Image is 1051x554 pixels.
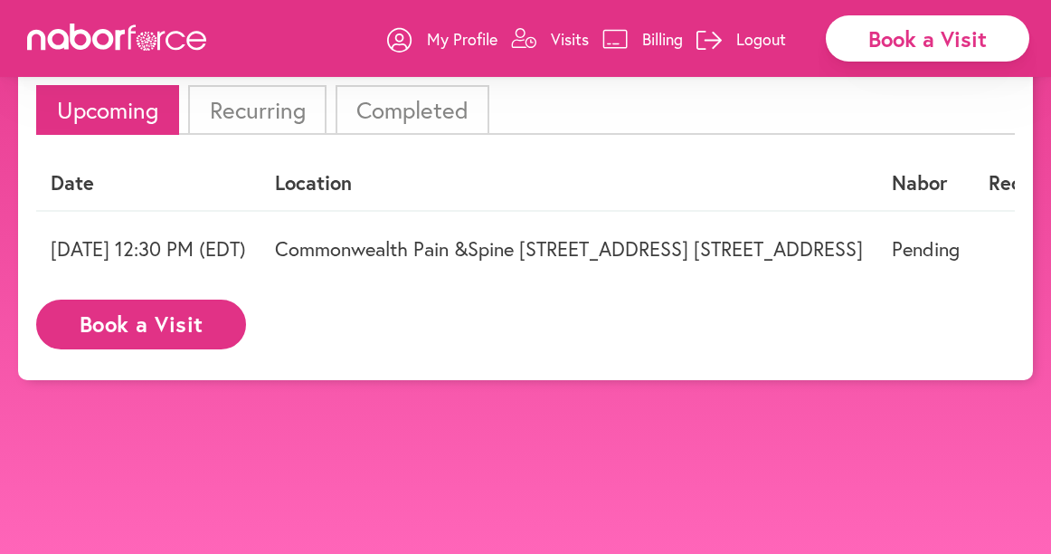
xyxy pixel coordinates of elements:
[36,313,246,330] a: Book a Visit
[877,211,974,286] td: Pending
[642,28,683,50] p: Billing
[826,15,1029,62] div: Book a Visit
[36,211,260,286] td: [DATE] 12:30 PM (EDT)
[551,28,589,50] p: Visits
[36,300,246,349] button: Book a Visit
[511,12,589,66] a: Visits
[336,85,489,135] li: Completed
[36,157,260,210] th: Date
[387,12,497,66] a: My Profile
[36,85,179,135] li: Upcoming
[260,157,877,210] th: Location
[188,85,326,135] li: Recurring
[696,12,786,66] a: Logout
[260,211,877,286] td: Commonwealth Pain &Spine [STREET_ADDRESS] [STREET_ADDRESS]
[602,12,683,66] a: Billing
[877,157,974,210] th: Nabor
[427,28,497,50] p: My Profile
[736,28,786,50] p: Logout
